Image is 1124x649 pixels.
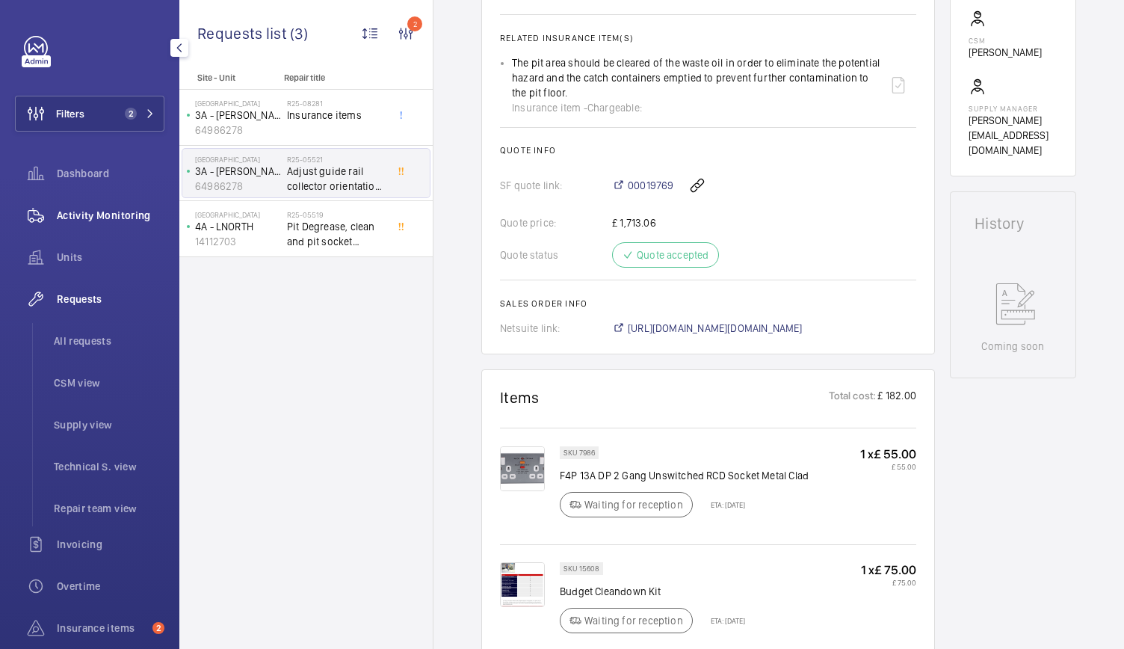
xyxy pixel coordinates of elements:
p: SKU 15608 [563,566,599,571]
p: 3A - [PERSON_NAME] [195,108,281,123]
h1: History [975,216,1052,231]
span: Requests [57,292,164,307]
span: 00019769 [628,178,673,193]
button: Filters2 [15,96,164,132]
p: 1 x £ 55.00 [860,446,916,462]
h2: Sales order info [500,298,916,309]
span: Supply view [54,417,164,432]
p: Coming soon [981,339,1044,354]
h2: Related insurance item(s) [500,33,916,43]
span: All requests [54,333,164,348]
p: Repair title [284,73,383,83]
p: Total cost: [829,388,876,407]
p: F4P 13A DP 2 Gang Unswitched RCD Socket Metal Clad [560,468,809,483]
h1: Items [500,388,540,407]
span: Insurance items [287,108,386,123]
span: Adjust guide rail collector orientation. Degrease pit and new pit socket [287,164,386,194]
p: [GEOGRAPHIC_DATA] [195,210,281,219]
span: Overtime [57,579,164,594]
p: Site - Unit [179,73,278,83]
p: 3A - [PERSON_NAME] [195,164,281,179]
p: £ 182.00 [876,388,915,407]
p: 64986278 [195,123,281,138]
p: 4A - LNORTH [195,219,281,234]
span: CSM view [54,375,164,390]
p: [PERSON_NAME][EMAIL_ADDRESS][DOMAIN_NAME] [969,113,1057,158]
span: 2 [125,108,137,120]
p: £ 55.00 [860,462,916,471]
span: Insurance items [57,621,146,636]
p: Waiting for reception [584,613,683,628]
h2: R25-05519 [287,210,386,219]
img: OUNkfukgIeej8SFX9nTdXkaeQugbQWa7-Haw0tkWhAkVp_vb.png [500,446,545,491]
p: [PERSON_NAME] [969,45,1042,60]
p: ETA: [DATE] [702,500,745,509]
p: ETA: [DATE] [702,616,745,625]
p: 1 x £ 75.00 [861,562,916,578]
span: Units [57,250,164,265]
span: Activity Monitoring [57,208,164,223]
h2: R25-08281 [287,99,386,108]
span: Pit Degrease, clean and pit socket installed, change oil pot orientation [287,219,386,249]
p: Waiting for reception [584,497,683,512]
span: Filters [56,106,84,121]
p: Supply manager [969,104,1057,113]
span: Invoicing [57,537,164,552]
span: Requests list [197,24,290,43]
span: Technical S. view [54,459,164,474]
span: [URL][DOMAIN_NAME][DOMAIN_NAME] [628,321,803,336]
span: Repair team view [54,501,164,516]
span: Dashboard [57,166,164,181]
p: SKU 7986 [563,450,595,455]
p: Budget Cleandown Kit [560,584,745,599]
span: 2 [152,622,164,634]
h2: R25-05521 [287,155,386,164]
p: [GEOGRAPHIC_DATA] [195,155,281,164]
a: 00019769 [612,178,673,193]
a: [URL][DOMAIN_NAME][DOMAIN_NAME] [612,321,803,336]
p: CSM [969,36,1042,45]
p: [GEOGRAPHIC_DATA] [195,99,281,108]
p: 64986278 [195,179,281,194]
p: £ 75.00 [861,578,916,587]
h2: Quote info [500,145,916,156]
p: 14112703 [195,234,281,249]
span: Chargeable: [587,100,642,115]
img: SwyOoOCy_rILhWiJO9QLxDwQJZ63cE4wDNSu1k92gcYykBcN.png [500,562,545,607]
span: Insurance item - [512,100,587,115]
